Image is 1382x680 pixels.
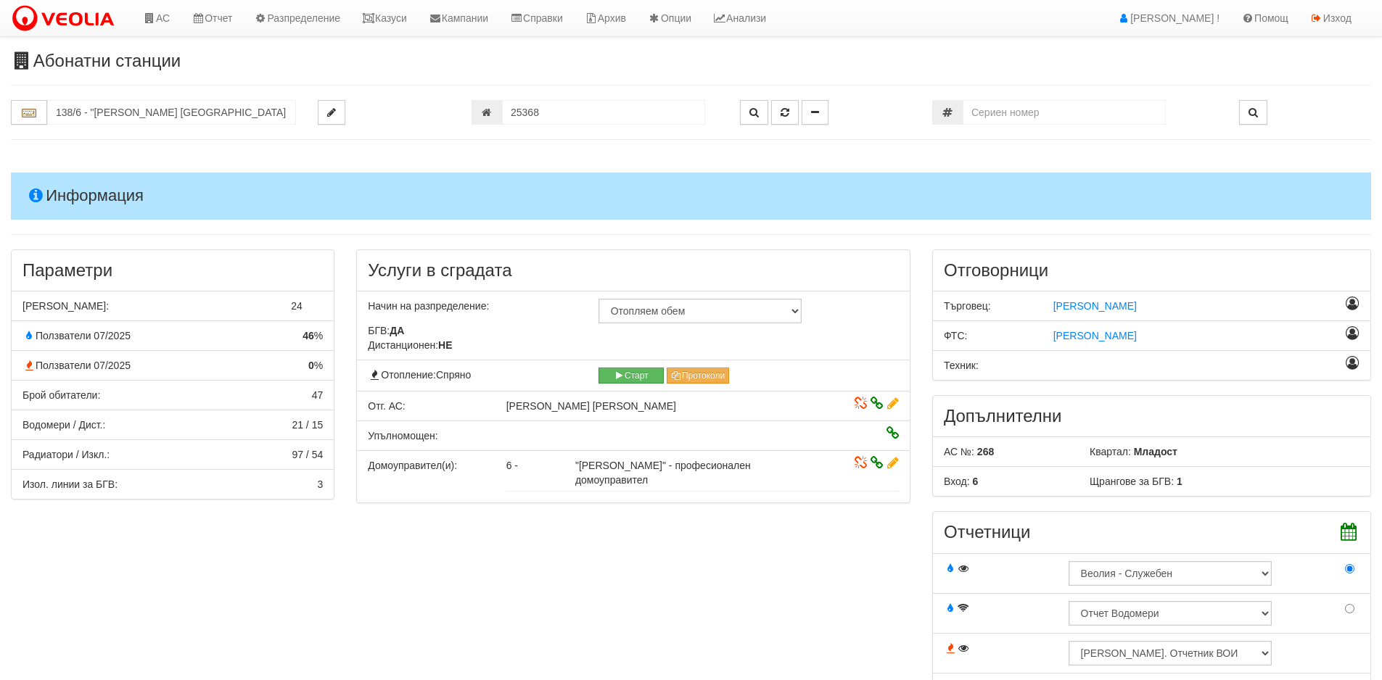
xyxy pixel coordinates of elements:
span: 21 / 15 [292,419,323,431]
strong: ДА [390,325,404,336]
span: Спряно [436,369,471,381]
span: Квартал: [1090,446,1131,457]
input: Сериен номер [963,100,1166,125]
span: 6 - [506,460,518,471]
span: Ползватели 07/2025 [22,330,131,341]
span: Щрангове за БГВ: [1090,476,1174,487]
span: % [303,328,323,343]
span: Домоуправител(и): [368,460,457,471]
span: Брой обитатели: [22,389,100,401]
h3: Параметри [22,261,323,280]
span: БГВ: [368,325,404,336]
span: Търговец: [944,300,991,312]
span: Начин на разпределение: [368,300,489,312]
input: Абонатна станция [47,100,296,125]
img: VeoliaLogo.png [11,4,121,34]
span: Отопление: [368,369,471,381]
span: Изол. линии за БГВ: [22,478,118,490]
h3: Отчетници [944,523,1360,542]
h3: Отговорници [944,261,1360,280]
span: Техник: [944,360,979,371]
span: 3 [317,478,323,490]
strong: 46 [303,330,314,341]
span: [PERSON_NAME] [PERSON_NAME] [506,400,676,412]
span: Водомери / Дист.: [22,419,105,431]
span: Упълномощен: [368,430,437,441]
input: Партида № [502,100,705,125]
span: [PERSON_NAME] [1053,330,1137,341]
span: Отговорник АС [368,400,406,412]
strong: 0 [308,360,314,371]
span: Дистанционен: [368,339,452,351]
span: [PERSON_NAME] [1053,300,1137,312]
h3: Абонатни станции [11,51,1371,70]
span: Радиатори / Изкл.: [22,449,110,460]
span: АС №: [944,446,974,457]
b: 1 [1177,476,1182,487]
span: ФТС: [944,330,967,341]
span: [PERSON_NAME]: [22,300,109,312]
button: Старт [599,368,664,383]
i: Назначаване като отговорник ФТС [1346,328,1360,339]
h3: Услуги в сградата [368,261,899,280]
h3: Допълнителни [944,407,1360,426]
span: "[PERSON_NAME]" - професионален домоуправител [575,460,751,486]
b: 268 [977,446,994,457]
i: Назначаване като отговорник Търговец [1346,299,1360,309]
div: % от апартаментите с консумация по отчет за БГВ през миналия месец [12,328,334,343]
strong: НЕ [438,339,452,351]
div: % от апартаментите с консумация по отчет за отопление през миналия месец [12,358,334,373]
span: 24 [291,300,303,312]
h4: Информация [11,173,1371,219]
b: Младост [1134,446,1177,457]
span: 47 [312,389,324,401]
span: Ползватели 07/2025 [22,360,131,371]
span: Вход: [944,476,970,487]
span: % [308,358,323,373]
i: Назначаване като отговорник Техник [1346,358,1360,368]
button: Протоколи [667,368,730,383]
b: 6 [972,476,978,487]
span: 97 / 54 [292,449,323,460]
